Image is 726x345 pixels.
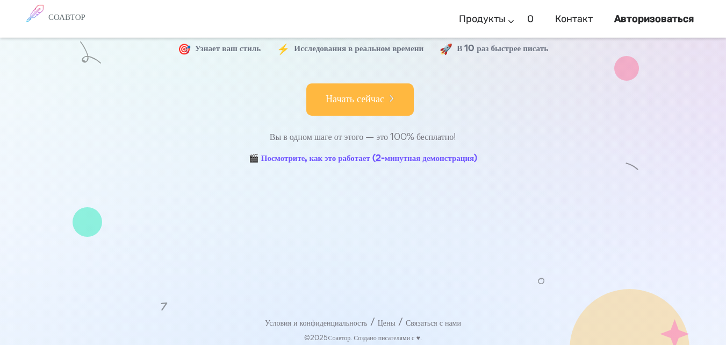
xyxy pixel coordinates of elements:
font: Связаться с нами [406,317,461,328]
a: Продукты [459,3,506,35]
font: Цены [378,317,396,328]
font: / [370,315,375,329]
font: О [527,13,534,25]
font: Исследования в реальном времени [294,42,423,54]
img: форма [626,160,639,173]
a: Цены [378,315,396,331]
font: ⚡ [277,41,290,56]
font: Продукты [459,13,506,25]
img: форма [80,41,101,64]
a: О [527,3,534,35]
img: форма [160,301,169,311]
font: / [398,315,403,329]
font: © [304,333,310,342]
a: 🎬 Посмотрите, как это работает (2-минутная демонстрация) [249,151,477,167]
a: Авторизоваться [614,3,694,35]
button: Начать сейчас [306,83,414,116]
img: форма [73,207,102,237]
a: Связаться с нами [406,315,461,331]
font: 2025 [310,333,328,342]
img: форма [538,278,544,284]
font: Вы в одном шаге от этого — это 100% бесплатно! [270,130,456,143]
font: 🚀 [440,41,452,56]
a: Контакт [555,3,593,35]
font: Соавтор. Создано писателями с ♥. [328,333,421,342]
font: Узнает ваш стиль [195,42,261,54]
font: Начать сейчас [326,91,384,106]
a: Условия и конфиденциальность [265,315,368,331]
font: 🎬 Посмотрите, как это работает (2-минутная демонстрация) [249,152,477,164]
font: 🎯 [178,41,191,56]
font: Условия и конфиденциальность [265,317,368,328]
font: Контакт [555,13,593,25]
font: СОАВТОР [48,11,85,23]
font: В 10 раз быстрее писать [457,42,548,54]
font: Авторизоваться [614,13,694,25]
